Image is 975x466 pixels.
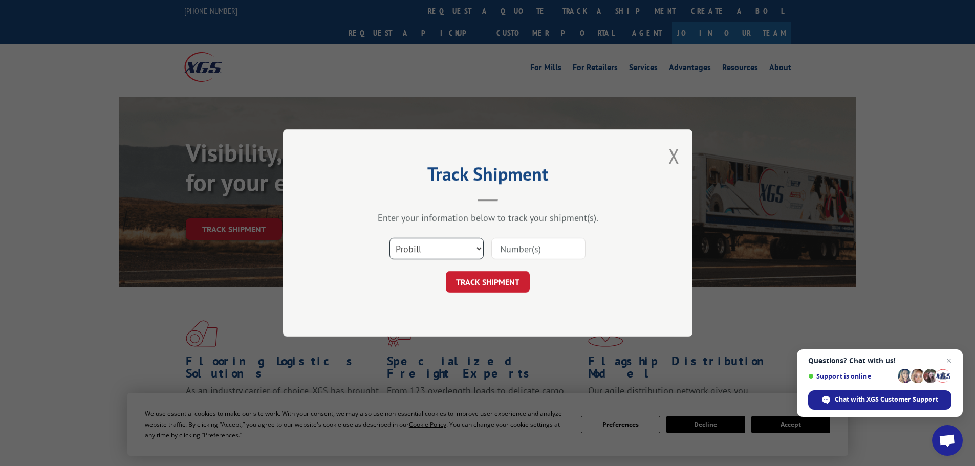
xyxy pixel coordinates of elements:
[491,238,586,259] input: Number(s)
[334,212,641,224] div: Enter your information below to track your shipment(s).
[808,390,951,410] span: Chat with XGS Customer Support
[835,395,938,404] span: Chat with XGS Customer Support
[808,357,951,365] span: Questions? Chat with us!
[932,425,963,456] a: Open chat
[808,372,894,380] span: Support is online
[446,271,530,293] button: TRACK SHIPMENT
[334,167,641,186] h2: Track Shipment
[668,142,680,169] button: Close modal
